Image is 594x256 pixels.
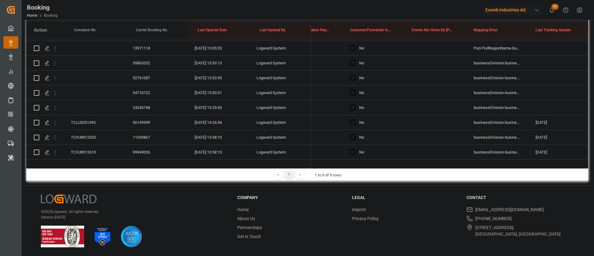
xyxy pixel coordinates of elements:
div: TCLU3251395 [63,115,125,130]
div: 1 [285,171,293,179]
p: Version [DATE] [41,215,222,220]
h3: Contact [467,194,574,201]
div: 13971118 [125,41,187,55]
img: ISO 9001 & ISO 14001 Certification [41,226,84,247]
div: [DATE] [528,160,590,174]
a: About Us [237,216,255,221]
div: 34716722 [125,85,187,100]
div: No [359,101,397,115]
span: [STREET_ADDRESS], [GEOGRAPHIC_DATA], [GEOGRAPHIC_DATA] [475,224,561,237]
a: Home [237,207,249,212]
div: No [359,145,397,159]
button: show 50 new notifications [545,3,559,17]
div: [DATE] 13:58:10 [187,145,249,159]
div: businessDivision-businessLine- [466,115,528,130]
button: Help Center [559,3,573,17]
span: [PHONE_NUMBER] [475,215,512,222]
div: Press SPACE to select this row. [26,145,311,160]
span: [EMAIL_ADDRESS][DOMAIN_NAME] [475,206,544,213]
div: businessDivision-businessLine- [466,160,528,174]
div: Pod-PodRegionName-businessDivision-businessLine- [466,41,528,55]
div: 1 to 9 of 9 rows [315,172,342,178]
span: Mapping Error [474,28,497,32]
div: Logward System [249,160,311,174]
div: Logward System [249,130,311,145]
div: Press SPACE to select this row. [26,41,311,56]
div: Press SPACE to select this row. [26,71,311,85]
div: [DATE] 13:58:10 [187,160,249,174]
div: No [359,71,397,85]
div: Logward System [249,145,311,159]
div: [DATE] 15:29:45 [187,100,249,115]
div: Logward System [249,56,311,70]
div: businessDivision-businessLine- [466,100,528,115]
div: [DATE] [528,145,590,159]
div: 30733696 [125,160,187,174]
p: © 2025 Logward. All rights reserved. [41,209,222,215]
div: Logward System [249,71,311,85]
div: Action [34,27,47,33]
div: Press SPACE to select this row. [26,56,311,71]
div: Logward System [249,100,311,115]
div: No [359,56,397,70]
div: Booking [27,3,58,12]
h3: Legal [352,194,459,201]
div: [DATE] 14:26:54 [187,115,249,130]
div: 92761087 [125,71,187,85]
div: businessDivision-businessLine- [466,130,528,145]
a: Imprint [352,207,366,212]
div: businessDivision-businessLine- [466,56,528,70]
div: Evonik Industries AG [483,6,542,15]
a: Get in Touch [237,234,261,239]
span: Customer/Forwarder Input Needed [350,28,391,32]
div: businessDivision-businessLine- [466,85,528,100]
div: businessDivision-businessLine- [466,145,528,159]
span: Last Opened Date [198,28,227,32]
a: Privacy Policy [352,216,379,221]
div: businessDivision-businessLine- [466,71,528,85]
div: No [359,160,397,174]
div: Press SPACE to select this row. [26,130,311,145]
div: 56139599 [125,115,187,130]
div: No [359,115,397,130]
div: No [359,41,397,55]
div: [DATE] 15:33:13 [187,56,249,70]
span: Events Not Given By [PERSON_NAME] [412,28,453,32]
div: [DATE] 15:30:31 [187,85,249,100]
span: 50 [551,4,559,10]
div: [DATE] 13:58:10 [187,130,249,145]
a: Partnerships [237,225,262,230]
img: ISO 27001 Certification [92,226,113,247]
div: [DATE] 15:32:45 [187,71,249,85]
h3: Company [237,194,344,201]
div: Logward System [249,85,311,100]
div: 99949026 [125,145,187,159]
div: Press SPACE to select this row. [26,100,311,115]
div: 24236768 [125,100,187,115]
div: Press SPACE to select this row. [26,160,311,175]
span: Carrier Booking No. [136,28,168,32]
a: Home [27,13,37,18]
span: Last Opened By [260,28,286,32]
div: TCVU8912440 [63,160,125,174]
div: 11059867 [125,130,187,145]
img: AICPA SOC [121,226,142,247]
span: Last Tracking Update [536,28,570,32]
span: Container No. [74,28,97,32]
div: Logward System [249,41,311,55]
div: Logward System [249,115,311,130]
div: Press SPACE to select this row. [26,85,311,100]
div: Press SPACE to select this row. [26,115,311,130]
div: [DATE] 15:35:20 [187,41,249,55]
button: Evonik Industries AG [483,4,545,16]
div: TCVU8912610 [63,145,125,159]
div: [DATE] [528,115,590,130]
div: No [359,130,397,145]
div: No [359,86,397,100]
